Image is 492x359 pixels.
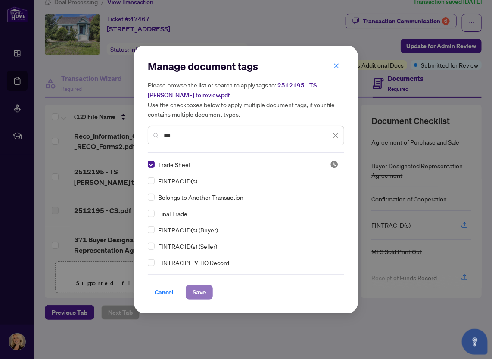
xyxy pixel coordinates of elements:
span: Save [193,285,206,299]
button: Save [186,285,213,300]
span: Cancel [155,285,174,299]
button: Cancel [148,285,181,300]
span: FINTRAC PEP/HIO Record [158,258,229,267]
span: FINTRAC ID(s) (Buyer) [158,225,218,235]
button: Open asap [462,329,488,355]
span: Pending Review [330,160,339,169]
span: Trade Sheet [158,160,191,169]
h5: Please browse the list or search to apply tags to: Use the checkboxes below to apply multiple doc... [148,80,344,119]
span: close [333,133,339,139]
span: FINTRAC ID(s) (Seller) [158,241,217,251]
span: Final Trade [158,209,187,218]
span: close [333,63,339,69]
span: Belongs to Another Transaction [158,192,243,202]
img: status [330,160,339,169]
span: FINTRAC ID(s) [158,176,197,186]
h2: Manage document tags [148,59,344,73]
